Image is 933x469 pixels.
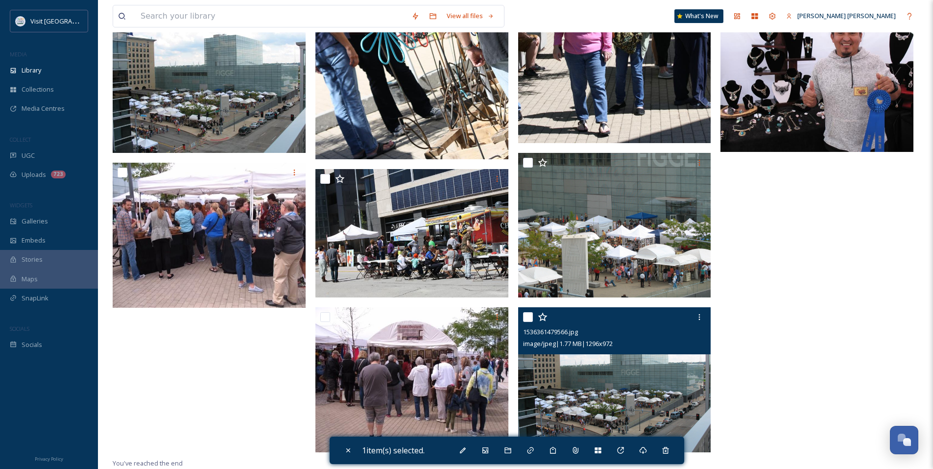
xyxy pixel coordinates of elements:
span: SnapLink [22,294,48,303]
span: Media Centres [22,104,65,113]
span: Stories [22,255,43,264]
a: View all files [442,6,499,25]
span: SOCIALS [10,325,29,332]
span: You've reached the end [113,459,183,468]
img: crowd by booth.jpg [315,307,508,452]
span: Uploads [22,170,46,179]
span: Socials [22,340,42,349]
span: 1 item(s) selected. [362,445,425,456]
span: Visit [GEOGRAPHIC_DATA] [30,16,106,25]
img: QCCVB_VISIT_vert_logo_4c_tagline_122019.svg [16,16,25,26]
span: COLLECT [10,136,31,143]
img: eating at food truck.JPG [315,169,508,297]
span: MEDIA [10,50,27,58]
span: Privacy Policy [35,456,63,462]
span: Collections [22,85,54,94]
img: 1536361479566.jpg [518,307,711,452]
a: Privacy Policy [35,452,63,464]
span: Embeds [22,236,46,245]
img: crowd shopping.jpg [113,163,306,308]
img: 1536361479983.jpg [518,153,711,298]
a: What's New [674,9,723,23]
img: from the corner.jpg [113,8,306,153]
span: Library [22,66,41,75]
input: Search your library [136,5,407,27]
span: WIDGETS [10,201,32,209]
img: artist jewelry.jpg [720,7,913,152]
span: 1536361479566.jpg [523,327,578,336]
span: Galleries [22,217,48,226]
span: UGC [22,151,35,160]
span: [PERSON_NAME] [PERSON_NAME] [797,11,896,20]
button: Open Chat [890,426,918,454]
div: 723 [51,171,66,178]
a: [PERSON_NAME] [PERSON_NAME] [781,6,901,25]
span: image/jpeg | 1.77 MB | 1296 x 972 [523,339,613,348]
span: Maps [22,274,38,284]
